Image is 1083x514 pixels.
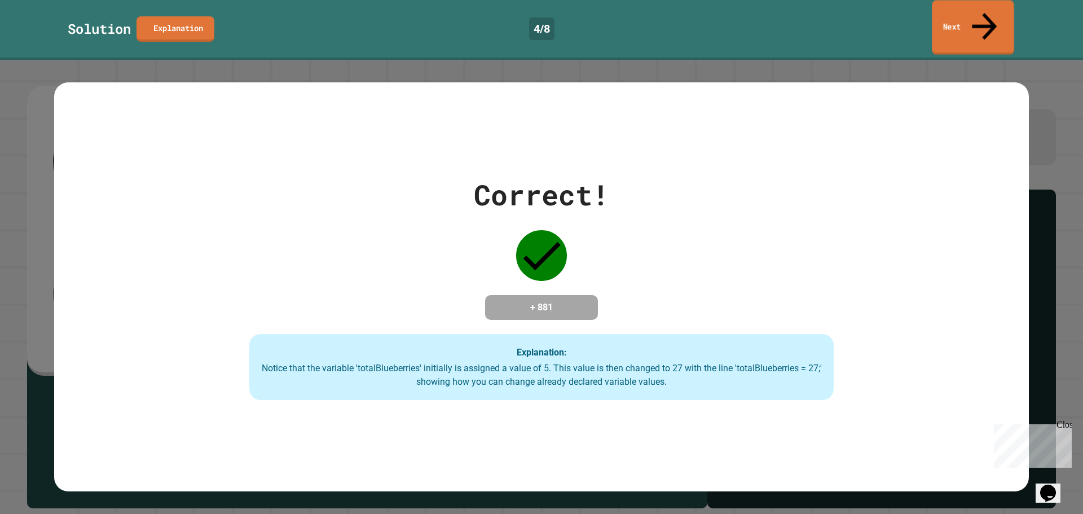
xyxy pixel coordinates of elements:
[1036,469,1072,503] iframe: chat widget
[474,174,609,216] div: Correct!
[261,362,823,389] div: Notice that the variable 'totalBlueberries' initially is assigned a value of 5. This value is the...
[137,16,214,42] a: Explanation
[529,17,554,40] div: 4 / 8
[989,420,1072,468] iframe: chat widget
[68,19,131,39] div: Solution
[5,5,78,72] div: Chat with us now!Close
[517,346,567,357] strong: Explanation:
[496,301,587,314] h4: + 881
